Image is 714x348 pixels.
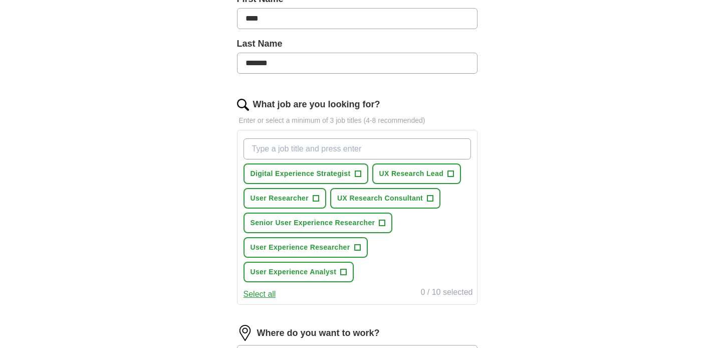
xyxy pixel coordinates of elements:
img: location.png [237,325,253,341]
button: UX Research Lead [372,163,461,184]
span: Senior User Experience Researcher [251,218,375,228]
label: Where do you want to work? [257,326,380,340]
span: User Experience Analyst [251,267,337,277]
label: What job are you looking for? [253,98,380,111]
span: UX Research Lead [379,168,444,179]
div: 0 / 10 selected [420,286,472,300]
button: Digital Experience Strategist [244,163,368,184]
label: Last Name [237,37,478,51]
button: UX Research Consultant [330,188,440,209]
button: Senior User Experience Researcher [244,213,393,233]
span: UX Research Consultant [337,193,423,204]
span: User Experience Researcher [251,242,350,253]
button: User Experience Researcher [244,237,368,258]
span: Digital Experience Strategist [251,168,351,179]
button: User Experience Analyst [244,262,354,282]
img: search.png [237,99,249,111]
button: User Researcher [244,188,327,209]
span: User Researcher [251,193,309,204]
p: Enter or select a minimum of 3 job titles (4-8 recommended) [237,115,478,126]
button: Select all [244,288,276,300]
input: Type a job title and press enter [244,138,471,159]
